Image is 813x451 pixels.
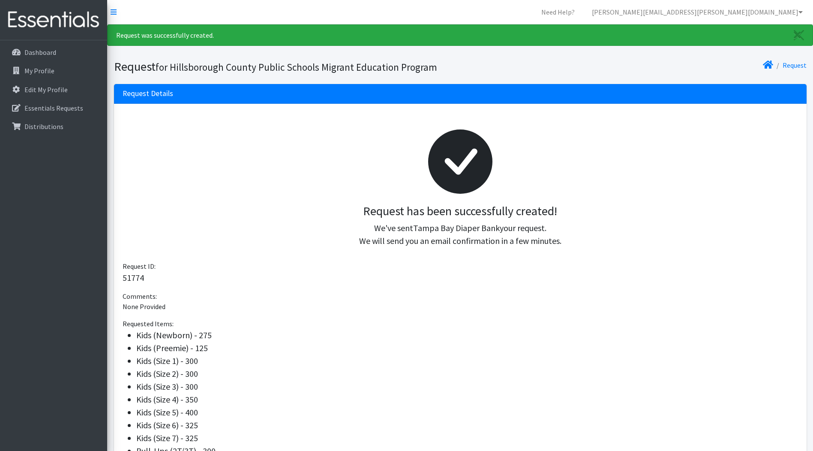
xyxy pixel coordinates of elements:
li: Kids (Newborn) - 275 [136,329,798,342]
h1: Request [114,59,457,74]
span: None Provided [123,302,165,311]
li: Kids (Size 4) - 350 [136,393,798,406]
div: Request was successfully created. [107,24,813,46]
span: Request ID: [123,262,156,271]
h3: Request has been successfully created! [129,204,791,219]
span: Tampa Bay Diaper Bank [413,222,500,233]
li: Kids (Size 1) - 300 [136,355,798,367]
li: Kids (Preemie) - 125 [136,342,798,355]
li: Kids (Size 6) - 325 [136,419,798,432]
a: [PERSON_NAME][EMAIL_ADDRESS][PERSON_NAME][DOMAIN_NAME] [585,3,810,21]
li: Kids (Size 7) - 325 [136,432,798,445]
a: My Profile [3,62,104,79]
p: Distributions [24,122,63,131]
li: Kids (Size 3) - 300 [136,380,798,393]
img: HumanEssentials [3,6,104,34]
a: Dashboard [3,44,104,61]
p: We've sent your request. We will send you an email confirmation in a few minutes. [129,222,791,247]
small: for Hillsborough County Public Schools Migrant Education Program [156,61,437,73]
a: Distributions [3,118,104,135]
p: Essentials Requests [24,104,83,112]
li: Kids (Size 2) - 300 [136,367,798,380]
li: Kids (Size 5) - 400 [136,406,798,419]
a: Request [783,61,807,69]
a: Close [785,25,813,45]
p: 51774 [123,271,798,284]
a: Need Help? [534,3,582,21]
p: Dashboard [24,48,56,57]
h3: Request Details [123,89,173,98]
p: Edit My Profile [24,85,68,94]
a: Edit My Profile [3,81,104,98]
a: Essentials Requests [3,99,104,117]
p: My Profile [24,66,54,75]
span: Comments: [123,292,157,301]
span: Requested Items: [123,319,174,328]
